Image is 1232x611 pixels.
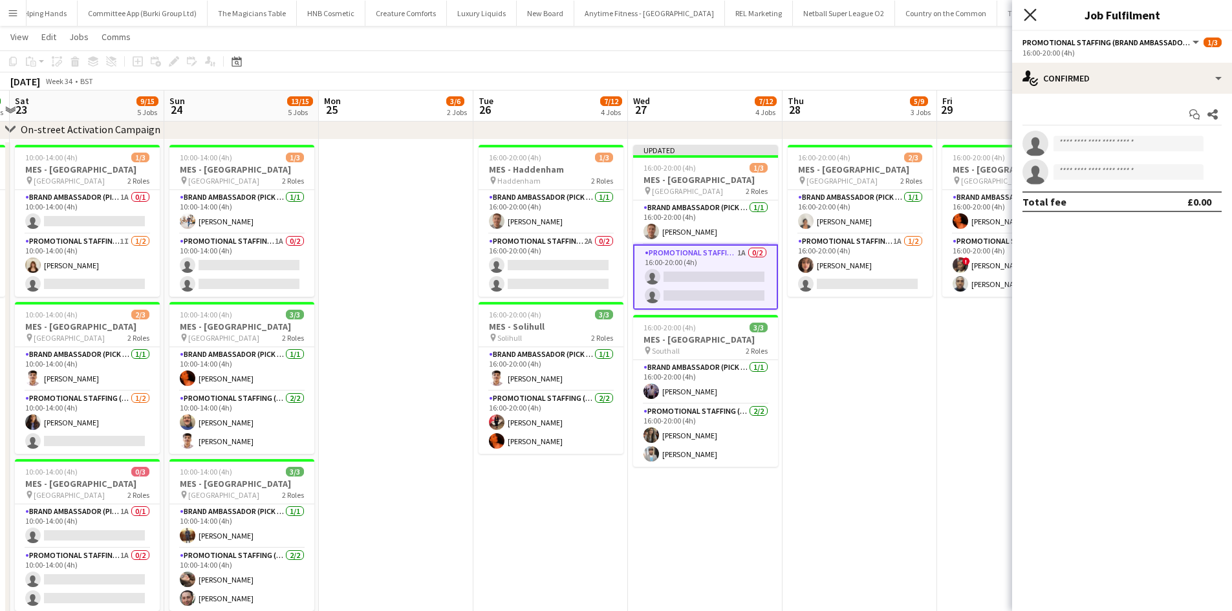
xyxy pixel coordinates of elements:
[208,1,297,26] button: The Magicians Table
[446,96,464,106] span: 3/6
[497,333,522,343] span: Solihull
[169,459,314,611] app-job-card: 10:00-14:00 (4h)3/3MES - [GEOGRAPHIC_DATA] [GEOGRAPHIC_DATA]2 RolesBrand Ambassador (Pick up)1/11...
[1187,195,1211,208] div: £0.00
[15,459,160,611] div: 10:00-14:00 (4h)0/3MES - [GEOGRAPHIC_DATA] [GEOGRAPHIC_DATA]2 RolesBrand Ambassador (Pick up)1A0/...
[15,234,160,297] app-card-role: Promotional Staffing (Brand Ambassadors)1I1/210:00-14:00 (4h)[PERSON_NAME]
[479,391,623,454] app-card-role: Promotional Staffing (Brand Ambassadors)2/216:00-20:00 (4h)[PERSON_NAME][PERSON_NAME]
[591,176,613,186] span: 2 Roles
[15,302,160,454] app-job-card: 10:00-14:00 (4h)2/3MES - [GEOGRAPHIC_DATA] [GEOGRAPHIC_DATA]2 RolesBrand Ambassador (Pick up)1/11...
[447,1,517,26] button: Luxury Liquids
[282,490,304,500] span: 2 Roles
[643,323,696,332] span: 16:00-20:00 (4h)
[127,490,149,500] span: 2 Roles
[15,321,160,332] h3: MES - [GEOGRAPHIC_DATA]
[631,102,650,117] span: 27
[652,346,680,356] span: Southall
[477,102,493,117] span: 26
[997,1,1104,26] button: The Rochester Bridge Club
[168,102,185,117] span: 24
[798,153,850,162] span: 16:00-20:00 (4h)
[633,360,778,404] app-card-role: Brand Ambassador (Pick up)1/116:00-20:00 (4h)[PERSON_NAME]
[297,1,365,26] button: HNB Cosmetic
[479,347,623,391] app-card-role: Brand Ambassador (Pick up)1/116:00-20:00 (4h)[PERSON_NAME]
[36,28,61,45] a: Edit
[15,504,160,548] app-card-role: Brand Ambassador (Pick up)1A0/110:00-14:00 (4h)
[755,96,777,106] span: 7/12
[169,164,314,175] h3: MES - [GEOGRAPHIC_DATA]
[15,548,160,611] app-card-role: Promotional Staffing (Brand Ambassadors)1A0/210:00-14:00 (4h)
[169,95,185,107] span: Sun
[169,190,314,234] app-card-role: Brand Ambassador (Pick up)1/110:00-14:00 (4h)[PERSON_NAME]
[788,190,933,234] app-card-role: Brand Ambassador (Pick up)1/116:00-20:00 (4h)[PERSON_NAME]
[180,153,232,162] span: 10:00-14:00 (4h)
[942,164,1087,175] h3: MES - [GEOGRAPHIC_DATA]
[15,95,29,107] span: Sat
[755,107,776,117] div: 4 Jobs
[5,28,34,45] a: View
[479,145,623,297] app-job-card: 16:00-20:00 (4h)1/3MES - Haddenham Haddenham2 RolesBrand Ambassador (Pick up)1/116:00-20:00 (4h)[...
[574,1,725,26] button: Anytime Fitness - [GEOGRAPHIC_DATA]
[479,95,493,107] span: Tue
[169,478,314,489] h3: MES - [GEOGRAPHIC_DATA]
[788,145,933,297] app-job-card: 16:00-20:00 (4h)2/3MES - [GEOGRAPHIC_DATA] [GEOGRAPHIC_DATA]2 RolesBrand Ambassador (Pick up)1/11...
[322,102,341,117] span: 25
[750,163,768,173] span: 1/3
[746,346,768,356] span: 2 Roles
[365,1,447,26] button: Creature Comforts
[643,163,696,173] span: 16:00-20:00 (4h)
[64,28,94,45] a: Jobs
[942,234,1087,297] app-card-role: Promotional Staffing (Brand Ambassadors)2/216:00-20:00 (4h)![PERSON_NAME][PERSON_NAME]
[895,1,997,26] button: Country on the Common
[15,347,160,391] app-card-role: Brand Ambassador (Pick up)1/110:00-14:00 (4h)[PERSON_NAME]
[287,96,313,106] span: 13/15
[633,174,778,186] h3: MES - [GEOGRAPHIC_DATA]
[942,145,1087,297] app-job-card: 16:00-20:00 (4h)3/3MES - [GEOGRAPHIC_DATA] [GEOGRAPHIC_DATA]2 RolesBrand Ambassador (Pick up)1/11...
[633,145,778,310] app-job-card: Updated16:00-20:00 (4h)1/3MES - [GEOGRAPHIC_DATA] [GEOGRAPHIC_DATA]2 RolesBrand Ambassador (Pick ...
[1022,38,1191,47] span: Promotional Staffing (Brand Ambassadors)
[788,164,933,175] h3: MES - [GEOGRAPHIC_DATA]
[601,107,621,117] div: 4 Jobs
[633,315,778,467] app-job-card: 16:00-20:00 (4h)3/3MES - [GEOGRAPHIC_DATA] Southall2 RolesBrand Ambassador (Pick up)1/116:00-20:0...
[961,176,1032,186] span: [GEOGRAPHIC_DATA]
[286,153,304,162] span: 1/3
[25,153,78,162] span: 10:00-14:00 (4h)
[282,333,304,343] span: 2 Roles
[479,164,623,175] h3: MES - Haddenham
[1012,6,1232,23] h3: Job Fulfilment
[169,391,314,454] app-card-role: Promotional Staffing (Brand Ambassadors)2/210:00-14:00 (4h)[PERSON_NAME][PERSON_NAME]
[169,302,314,454] div: 10:00-14:00 (4h)3/3MES - [GEOGRAPHIC_DATA] [GEOGRAPHIC_DATA]2 RolesBrand Ambassador (Pick up)1/11...
[904,153,922,162] span: 2/3
[282,176,304,186] span: 2 Roles
[940,102,953,117] span: 29
[180,467,232,477] span: 10:00-14:00 (4h)
[34,490,105,500] span: [GEOGRAPHIC_DATA]
[479,190,623,234] app-card-role: Brand Ambassador (Pick up)1/116:00-20:00 (4h)[PERSON_NAME]
[169,234,314,297] app-card-role: Promotional Staffing (Brand Ambassadors)1A0/210:00-14:00 (4h)
[15,164,160,175] h3: MES - [GEOGRAPHIC_DATA]
[1012,63,1232,94] div: Confirmed
[78,1,208,26] button: Committee App (Burki Group Ltd)
[10,75,40,88] div: [DATE]
[633,145,778,155] div: Updated
[479,234,623,297] app-card-role: Promotional Staffing (Brand Ambassadors)2A0/216:00-20:00 (4h)
[489,153,541,162] span: 16:00-20:00 (4h)
[96,28,136,45] a: Comms
[169,504,314,548] app-card-role: Brand Ambassador (Pick up)1/110:00-14:00 (4h)[PERSON_NAME]
[633,244,778,310] app-card-role: Promotional Staffing (Brand Ambassadors)1A0/216:00-20:00 (4h)
[127,333,149,343] span: 2 Roles
[497,176,541,186] span: Haddenham
[479,302,623,454] app-job-card: 16:00-20:00 (4h)3/3MES - Solihull Solihull2 RolesBrand Ambassador (Pick up)1/116:00-20:00 (4h)[PE...
[131,467,149,477] span: 0/3
[102,31,131,43] span: Comms
[15,145,160,297] app-job-card: 10:00-14:00 (4h)1/3MES - [GEOGRAPHIC_DATA] [GEOGRAPHIC_DATA]2 RolesBrand Ambassador (Pick up)1A0/...
[286,310,304,319] span: 3/3
[169,145,314,297] div: 10:00-14:00 (4h)1/3MES - [GEOGRAPHIC_DATA] [GEOGRAPHIC_DATA]2 RolesBrand Ambassador (Pick up)1/11...
[595,153,613,162] span: 1/3
[793,1,895,26] button: Netball Super League O2
[911,107,931,117] div: 3 Jobs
